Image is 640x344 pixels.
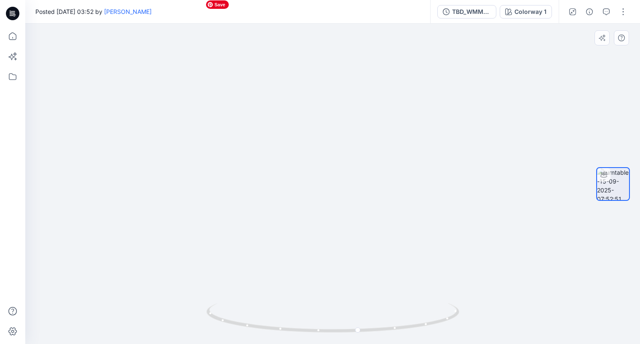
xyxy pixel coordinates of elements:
span: Posted [DATE] 03:52 by [35,7,152,16]
div: TBD_WMM3777-DENIM CREW NECK JACKET [DATE] [452,7,491,16]
button: Colorway 1 [500,5,552,19]
button: Details [583,5,596,19]
span: Save [206,0,229,9]
a: [PERSON_NAME] [104,8,152,15]
div: Colorway 1 [514,7,546,16]
img: turntable-15-09-2025-07:52:51 [597,168,629,200]
button: TBD_WMM3777-DENIM CREW NECK JACKET [DATE] [437,5,496,19]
